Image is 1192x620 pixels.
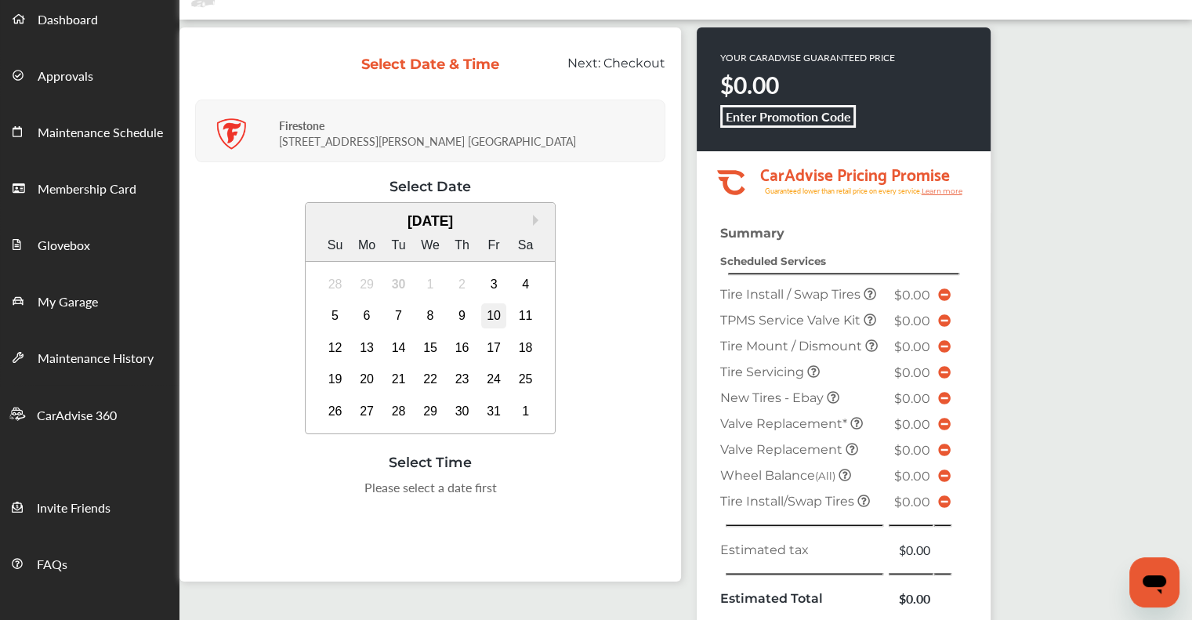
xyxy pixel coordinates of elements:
small: (All) [815,470,835,482]
div: Fr [481,233,506,258]
span: Glovebox [38,236,90,256]
div: Choose Monday, October 6th, 2025 [354,303,379,328]
span: My Garage [38,292,98,313]
span: Wheel Balance [720,468,839,483]
div: month 2025-10 [319,268,542,427]
div: Choose Saturday, October 25th, 2025 [513,367,538,392]
div: We [418,233,443,258]
span: FAQs [37,555,67,575]
span: Tire Install / Swap Tires [720,287,864,302]
div: Choose Sunday, October 19th, 2025 [323,367,348,392]
div: Choose Friday, October 10th, 2025 [481,303,506,328]
span: $0.00 [894,339,930,354]
div: Su [323,233,348,258]
div: Choose Sunday, October 12th, 2025 [323,335,348,361]
div: Choose Friday, October 3rd, 2025 [481,272,506,297]
div: Select Date [195,178,665,194]
div: Please select a date first [195,478,665,496]
div: Choose Tuesday, October 28th, 2025 [386,399,411,424]
td: $0.00 [888,586,933,611]
span: TPMS Service Valve Kit [720,313,864,328]
span: $0.00 [894,365,930,380]
div: Choose Wednesday, October 8th, 2025 [418,303,443,328]
span: $0.00 [894,443,930,458]
div: Not available Wednesday, October 1st, 2025 [418,272,443,297]
td: Estimated Total [716,586,888,611]
div: Choose Monday, October 20th, 2025 [354,367,379,392]
div: Choose Wednesday, October 22nd, 2025 [418,367,443,392]
div: Choose Friday, October 31st, 2025 [481,399,506,424]
span: Membership Card [38,179,136,200]
div: Choose Saturday, October 4th, 2025 [513,272,538,297]
div: Choose Tuesday, October 7th, 2025 [386,303,411,328]
div: Choose Saturday, October 11th, 2025 [513,303,538,328]
a: Maintenance History [1,328,179,385]
div: Next: [513,56,678,85]
a: Maintenance Schedule [1,103,179,159]
span: Valve Replacement* [720,416,850,431]
img: logo-firestone.png [216,118,247,150]
td: Estimated tax [716,537,888,563]
span: Maintenance History [38,349,154,369]
div: Choose Wednesday, October 15th, 2025 [418,335,443,361]
strong: Summary [720,226,784,241]
span: CarAdvise 360 [37,406,117,426]
span: $0.00 [894,314,930,328]
iframe: Button to launch messaging window [1129,557,1179,607]
strong: Scheduled Services [720,255,826,267]
span: Valve Replacement [720,442,846,457]
button: Next Month [533,215,544,226]
div: Choose Tuesday, October 14th, 2025 [386,335,411,361]
span: Checkout [603,56,665,71]
span: Maintenance Schedule [38,123,163,143]
div: Choose Friday, October 24th, 2025 [481,367,506,392]
strong: $0.00 [720,68,779,101]
div: Not available Sunday, September 28th, 2025 [323,272,348,297]
div: Choose Thursday, October 30th, 2025 [450,399,475,424]
div: Choose Sunday, October 5th, 2025 [323,303,348,328]
div: Mo [354,233,379,258]
div: Th [450,233,475,258]
div: Choose Thursday, October 9th, 2025 [450,303,475,328]
a: Glovebox [1,216,179,272]
div: Choose Wednesday, October 29th, 2025 [418,399,443,424]
span: Tire Servicing [720,364,807,379]
span: $0.00 [894,495,930,509]
span: $0.00 [894,288,930,303]
b: Enter Promotion Code [726,107,851,125]
tspan: Guaranteed lower than retail price on every service. [764,186,921,196]
div: Sa [513,233,538,258]
span: Invite Friends [37,499,111,519]
div: Tu [386,233,411,258]
span: $0.00 [894,417,930,432]
div: Choose Saturday, October 18th, 2025 [513,335,538,361]
span: Dashboard [38,10,98,31]
div: Not available Tuesday, September 30th, 2025 [386,272,411,297]
div: [DATE] [306,213,556,230]
div: Choose Sunday, October 26th, 2025 [323,399,348,424]
div: Not available Monday, September 29th, 2025 [354,272,379,297]
p: YOUR CARADVISE GUARANTEED PRICE [720,51,895,64]
td: $0.00 [888,537,933,563]
a: Membership Card [1,159,179,216]
div: [STREET_ADDRESS][PERSON_NAME] [GEOGRAPHIC_DATA] [279,106,661,157]
div: Choose Monday, October 27th, 2025 [354,399,379,424]
div: Not available Thursday, October 2nd, 2025 [450,272,475,297]
tspan: Learn more [921,187,962,195]
div: Choose Friday, October 17th, 2025 [481,335,506,361]
div: Choose Tuesday, October 21st, 2025 [386,367,411,392]
strong: Firestone [279,118,324,133]
span: $0.00 [894,469,930,484]
span: Tire Mount / Dismount [720,339,865,354]
span: New Tires - Ebay [720,390,827,405]
div: Choose Monday, October 13th, 2025 [354,335,379,361]
div: Choose Saturday, November 1st, 2025 [513,399,538,424]
div: Choose Thursday, October 16th, 2025 [450,335,475,361]
div: Select Date & Time [360,56,501,73]
div: Select Time [195,454,665,470]
a: Approvals [1,46,179,103]
span: Tire Install/Swap Tires [720,494,857,509]
tspan: CarAdvise Pricing Promise [759,159,949,187]
a: My Garage [1,272,179,328]
span: Approvals [38,67,93,87]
